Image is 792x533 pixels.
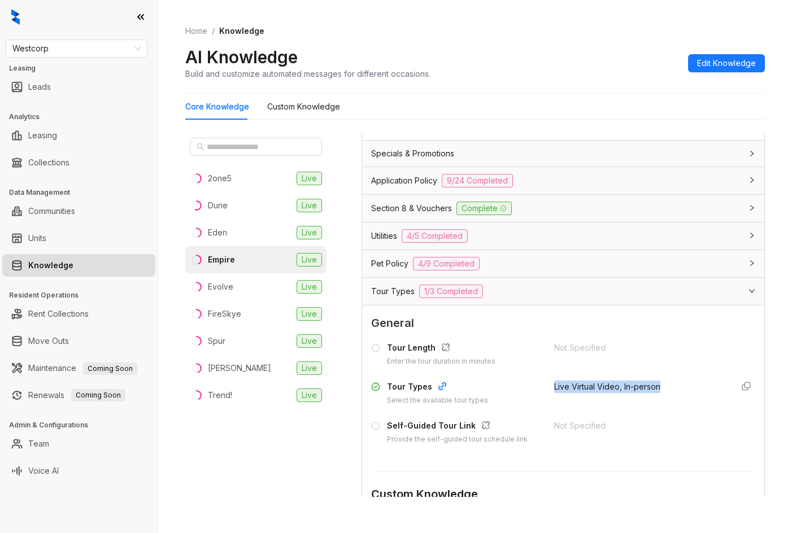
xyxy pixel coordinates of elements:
span: Application Policy [371,174,437,187]
a: Communities [28,200,75,222]
div: Not Specified [554,342,724,354]
li: Move Outs [2,330,155,352]
li: Units [2,227,155,250]
span: Coming Soon [83,362,137,375]
span: expanded [749,287,755,294]
div: Custom Knowledge [371,486,755,503]
span: collapsed [749,177,755,184]
div: Application Policy9/24 Completed [362,167,764,194]
div: Dune [208,199,228,212]
span: 4/9 Completed [413,257,480,270]
img: logo [11,9,20,25]
div: 2one5 [208,172,232,185]
li: Knowledge [2,254,155,277]
span: General [371,314,755,332]
span: Section 8 & Vouchers [371,202,452,215]
div: Tour Length [387,342,495,356]
div: Section 8 & VouchersComplete [362,195,764,222]
span: Live [297,226,322,239]
div: Utilities4/5 Completed [362,222,764,250]
a: Home [183,25,210,37]
a: Knowledge [28,254,73,277]
div: Empire [208,254,235,266]
span: Edit Knowledge [697,57,756,69]
a: Move Outs [28,330,69,352]
li: Rent Collections [2,303,155,325]
div: Tour Types [387,381,488,395]
a: RenewalsComing Soon [28,384,125,407]
a: Collections [28,151,69,174]
h3: Resident Operations [9,290,158,300]
a: Voice AI [28,460,59,482]
span: Live [297,172,322,185]
li: Leasing [2,124,155,147]
span: Live [297,199,322,212]
span: search [197,143,204,151]
h3: Admin & Configurations [9,420,158,430]
li: Renewals [2,384,155,407]
h3: Leasing [9,63,158,73]
span: 4/5 Completed [402,229,468,243]
button: Edit Knowledge [688,54,765,72]
h2: AI Knowledge [185,46,298,68]
div: Tour Types1/3 Completed [362,278,764,305]
h3: Analytics [9,112,158,122]
span: Live [297,334,322,348]
li: Communities [2,200,155,222]
li: Voice AI [2,460,155,482]
li: Maintenance [2,357,155,379]
span: Live [297,280,322,294]
span: collapsed [749,150,755,157]
li: / [212,25,215,37]
span: 9/24 Completed [442,174,513,187]
li: Leads [2,76,155,98]
div: Enter the tour duration in minutes [387,356,495,367]
span: Utilities [371,230,397,242]
div: Spur [208,335,225,347]
li: Team [2,432,155,455]
span: Pet Policy [371,257,408,270]
span: collapsed [749,232,755,239]
div: Self-Guided Tour Link [387,420,528,434]
div: Build and customize automated messages for different occasions. [185,68,430,80]
a: Units [28,227,46,250]
div: Specials & Promotions [362,141,764,167]
span: Live [297,361,322,375]
span: collapsed [749,260,755,266]
div: Provide the self-guided tour schedule link [387,434,528,445]
h3: Data Management [9,187,158,198]
span: Specials & Promotions [371,147,454,160]
span: Tour Types [371,285,415,298]
span: 1/3 Completed [419,285,483,298]
div: Trend! [208,389,232,401]
a: Leasing [28,124,57,147]
span: Live [297,388,322,402]
a: Leads [28,76,51,98]
div: Core Knowledge [185,101,249,113]
div: Not Specified [554,420,724,432]
span: Coming Soon [71,389,125,401]
span: Live Virtual Video, In-person [554,382,660,391]
span: Live [297,253,322,266]
span: Complete [456,202,512,215]
a: Rent Collections [28,303,89,325]
span: Knowledge [219,26,264,36]
div: Select the available tour types [387,395,488,406]
span: collapsed [749,204,755,211]
span: Live [297,307,322,321]
div: [PERSON_NAME] [208,362,271,374]
li: Collections [2,151,155,174]
div: Custom Knowledge [267,101,340,113]
div: Evolve [208,281,233,293]
div: Eden [208,226,227,239]
div: Pet Policy4/9 Completed [362,250,764,277]
span: Westcorp [12,40,141,57]
a: Team [28,432,49,455]
div: FireSkye [208,308,241,320]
